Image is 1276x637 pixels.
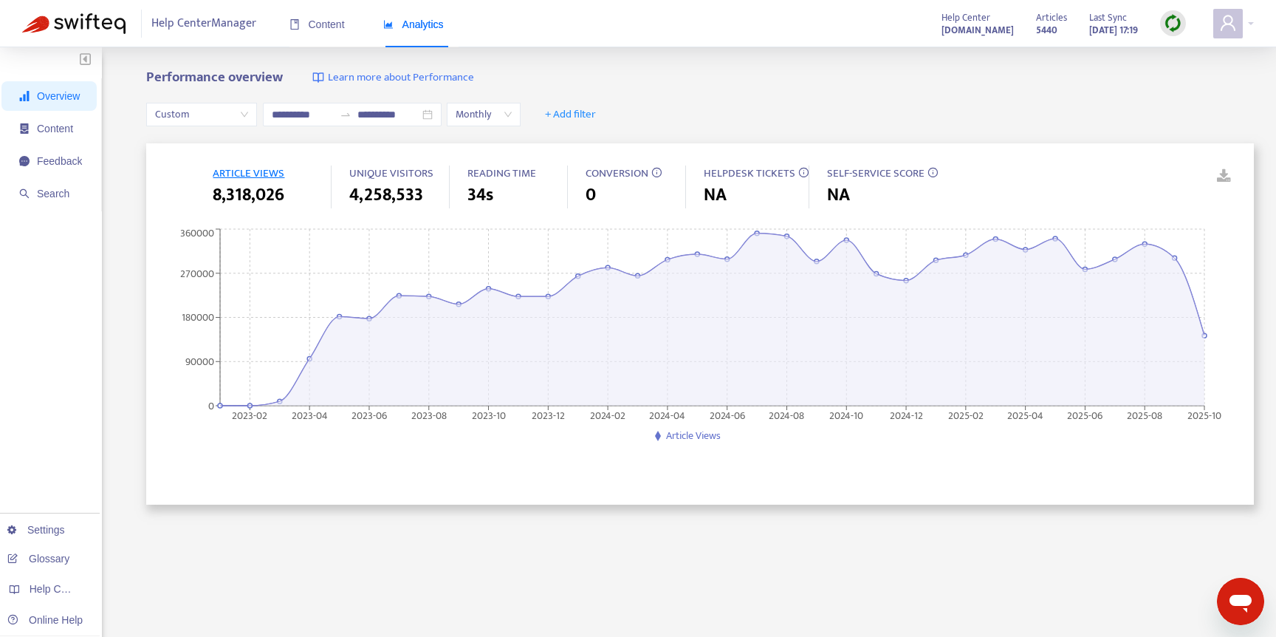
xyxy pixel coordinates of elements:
[146,66,283,89] b: Performance overview
[19,156,30,166] span: message
[1089,10,1127,26] span: Last Sync
[941,22,1014,38] strong: [DOMAIN_NAME]
[37,155,82,167] span: Feedback
[151,10,256,38] span: Help Center Manager
[208,397,214,414] tspan: 0
[1219,14,1237,32] span: user
[941,10,990,26] span: Help Center
[704,164,795,183] span: HELPDESK TICKETS
[1089,22,1138,38] strong: [DATE] 17:19
[1217,578,1264,625] iframe: Button to launch messaging window
[704,182,727,208] span: NA
[7,524,65,536] a: Settings
[591,406,626,423] tspan: 2024-02
[830,406,864,423] tspan: 2024-10
[213,164,284,183] span: ARTICLE VIEWS
[182,309,214,326] tspan: 180000
[586,182,596,208] span: 0
[1187,406,1221,423] tspan: 2025-10
[467,182,493,208] span: 34s
[710,406,745,423] tspan: 2024-06
[545,106,596,123] span: + Add filter
[37,123,73,134] span: Content
[666,427,721,444] span: Article Views
[383,18,444,30] span: Analytics
[1036,10,1067,26] span: Articles
[289,19,300,30] span: book
[19,188,30,199] span: search
[30,583,90,595] span: Help Centers
[941,21,1014,38] a: [DOMAIN_NAME]
[19,91,30,101] span: signal
[411,406,447,423] tspan: 2023-08
[948,406,984,423] tspan: 2025-02
[890,406,923,423] tspan: 2024-12
[7,553,69,565] a: Glossary
[1036,22,1057,38] strong: 5440
[351,406,387,423] tspan: 2023-06
[586,164,648,183] span: CONVERSION
[233,406,268,423] tspan: 2023-02
[534,103,607,126] button: + Add filter
[769,406,805,423] tspan: 2024-08
[472,406,506,423] tspan: 2023-10
[1008,406,1044,423] tspan: 2025-04
[827,164,925,183] span: SELF-SERVICE SCORE
[383,19,394,30] span: area-chart
[37,90,80,102] span: Overview
[827,182,850,208] span: NA
[180,265,214,282] tspan: 270000
[289,18,345,30] span: Content
[155,103,248,126] span: Custom
[292,406,328,423] tspan: 2023-04
[1068,406,1103,423] tspan: 2025-06
[650,406,686,423] tspan: 2024-04
[456,103,512,126] span: Monthly
[1164,14,1182,33] img: sync.dc5367851b00ba804db3.png
[185,353,214,370] tspan: 90000
[22,13,126,34] img: Swifteq
[312,69,474,86] a: Learn more about Performance
[349,182,423,208] span: 4,258,533
[1128,406,1163,423] tspan: 2025-08
[349,164,433,183] span: UNIQUE VISITORS
[312,72,324,84] img: image-link
[213,182,284,208] span: 8,318,026
[37,188,69,200] span: Search
[340,109,351,120] span: swap-right
[328,69,474,86] span: Learn more about Performance
[7,614,83,626] a: Online Help
[532,406,565,423] tspan: 2023-12
[180,225,214,242] tspan: 360000
[340,109,351,120] span: to
[19,123,30,134] span: container
[467,164,536,183] span: READING TIME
